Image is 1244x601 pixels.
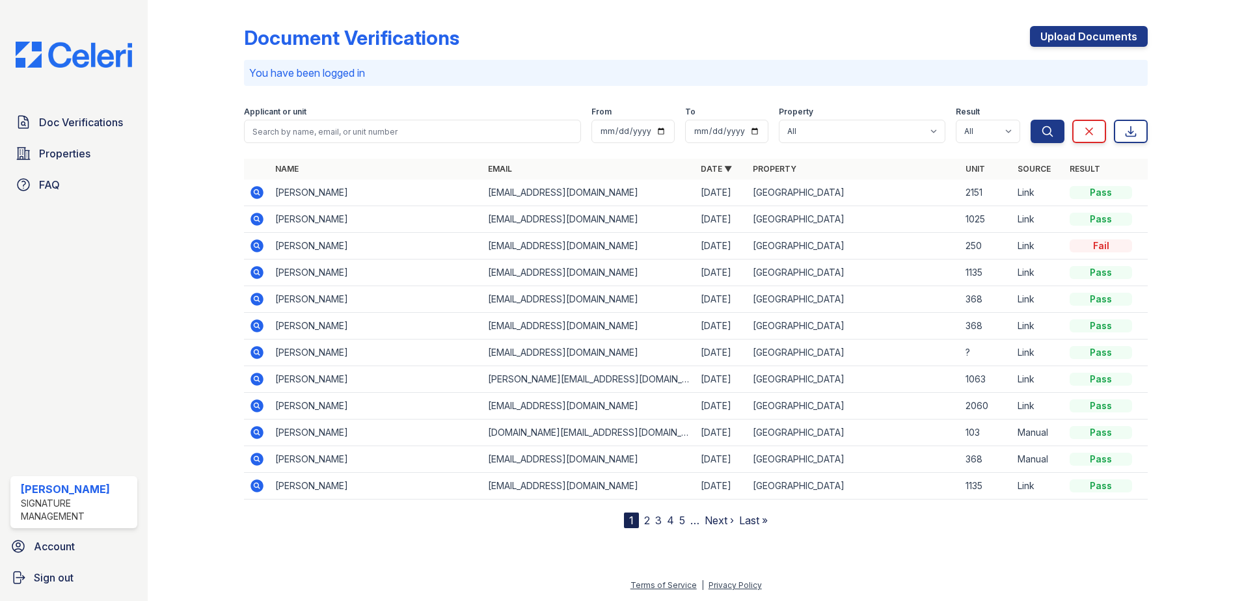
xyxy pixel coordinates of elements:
td: Link [1012,233,1064,260]
td: [PERSON_NAME] [270,340,483,366]
td: [PERSON_NAME] [270,393,483,420]
a: Unit [966,164,985,174]
td: Manual [1012,446,1064,473]
td: [DATE] [696,286,748,313]
td: 103 [960,420,1012,446]
td: [GEOGRAPHIC_DATA] [748,340,960,366]
a: Terms of Service [630,580,697,590]
td: [PERSON_NAME] [270,260,483,286]
a: Name [275,164,299,174]
td: [DATE] [696,206,748,233]
td: [GEOGRAPHIC_DATA] [748,393,960,420]
a: 3 [655,514,662,527]
td: 2060 [960,393,1012,420]
div: Pass [1070,373,1132,386]
td: [GEOGRAPHIC_DATA] [748,446,960,473]
td: [DATE] [696,393,748,420]
td: 368 [960,446,1012,473]
div: Pass [1070,346,1132,359]
p: You have been logged in [249,65,1143,81]
td: [DATE] [696,340,748,366]
td: Link [1012,206,1064,233]
td: [EMAIL_ADDRESS][DOMAIN_NAME] [483,340,696,366]
a: Next › [705,514,734,527]
td: Link [1012,180,1064,206]
a: 5 [679,514,685,527]
div: 1 [624,513,639,528]
span: Account [34,539,75,554]
td: [EMAIL_ADDRESS][DOMAIN_NAME] [483,446,696,473]
div: Pass [1070,479,1132,492]
td: [DATE] [696,446,748,473]
label: Result [956,107,980,117]
td: [PERSON_NAME] [270,420,483,446]
td: [EMAIL_ADDRESS][DOMAIN_NAME] [483,260,696,286]
div: Pass [1070,213,1132,226]
td: ? [960,340,1012,366]
td: Link [1012,260,1064,286]
td: 1063 [960,366,1012,393]
td: Link [1012,313,1064,340]
td: [DOMAIN_NAME][EMAIL_ADDRESS][DOMAIN_NAME] [483,420,696,446]
a: Properties [10,140,137,167]
a: Sign out [5,565,142,591]
td: [EMAIL_ADDRESS][DOMAIN_NAME] [483,473,696,500]
a: 2 [644,514,650,527]
span: Properties [39,146,90,161]
a: 4 [667,514,674,527]
div: Pass [1070,319,1132,332]
div: Pass [1070,266,1132,279]
span: FAQ [39,177,60,193]
td: [PERSON_NAME] [270,366,483,393]
td: [PERSON_NAME] [270,313,483,340]
td: [DATE] [696,233,748,260]
a: Upload Documents [1030,26,1148,47]
td: [DATE] [696,260,748,286]
a: Date ▼ [701,164,732,174]
a: Privacy Policy [709,580,762,590]
td: 250 [960,233,1012,260]
label: Property [779,107,813,117]
td: Link [1012,473,1064,500]
td: 368 [960,313,1012,340]
td: Link [1012,340,1064,366]
td: [EMAIL_ADDRESS][DOMAIN_NAME] [483,233,696,260]
a: Property [753,164,796,174]
a: Account [5,533,142,559]
div: Pass [1070,186,1132,199]
td: [GEOGRAPHIC_DATA] [748,473,960,500]
span: … [690,513,699,528]
div: Signature Management [21,497,132,523]
td: [GEOGRAPHIC_DATA] [748,366,960,393]
td: [PERSON_NAME] [270,180,483,206]
td: Link [1012,286,1064,313]
a: Email [488,164,512,174]
span: Sign out [34,570,74,585]
span: Doc Verifications [39,114,123,130]
div: | [701,580,704,590]
div: Pass [1070,453,1132,466]
td: [PERSON_NAME] [270,446,483,473]
a: Result [1070,164,1100,174]
td: [PERSON_NAME][EMAIL_ADDRESS][DOMAIN_NAME] [483,366,696,393]
a: Source [1018,164,1051,174]
td: Link [1012,366,1064,393]
td: [DATE] [696,313,748,340]
label: From [591,107,612,117]
div: Pass [1070,426,1132,439]
a: FAQ [10,172,137,198]
td: [DATE] [696,180,748,206]
td: [PERSON_NAME] [270,233,483,260]
td: Link [1012,393,1064,420]
label: Applicant or unit [244,107,306,117]
div: Fail [1070,239,1132,252]
td: [PERSON_NAME] [270,206,483,233]
td: [EMAIL_ADDRESS][DOMAIN_NAME] [483,393,696,420]
td: [GEOGRAPHIC_DATA] [748,420,960,446]
a: Doc Verifications [10,109,137,135]
td: [EMAIL_ADDRESS][DOMAIN_NAME] [483,286,696,313]
td: [DATE] [696,473,748,500]
div: Document Verifications [244,26,459,49]
td: [GEOGRAPHIC_DATA] [748,206,960,233]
